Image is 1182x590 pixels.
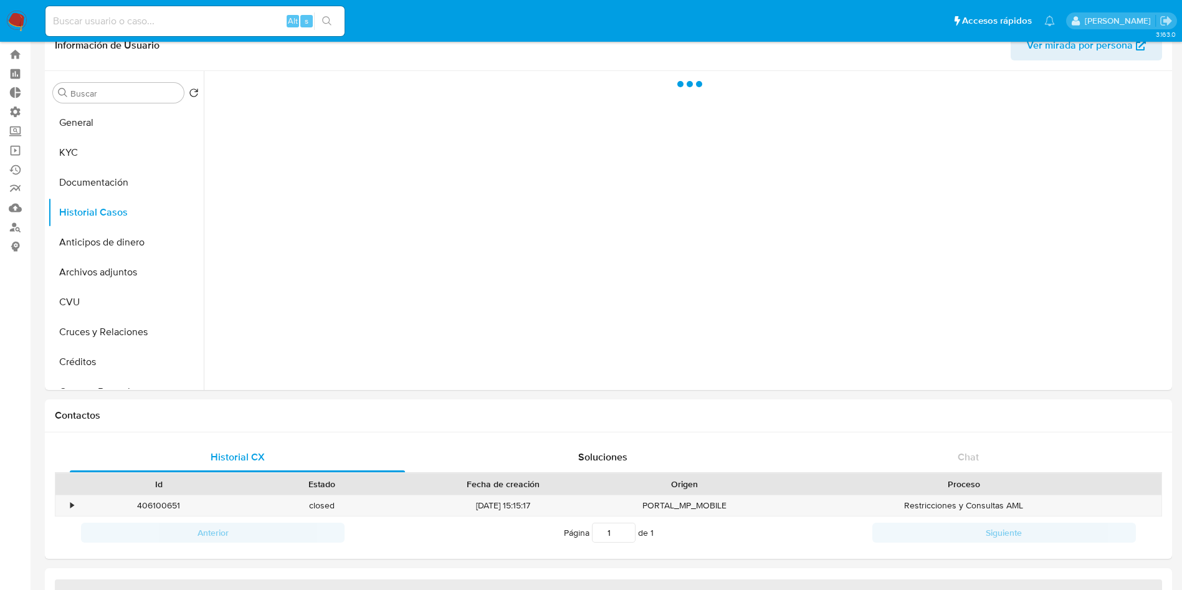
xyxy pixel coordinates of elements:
[314,12,340,30] button: search-icon
[48,197,204,227] button: Historial Casos
[766,495,1161,516] div: Restricciones y Consultas AML
[211,450,265,464] span: Historial CX
[249,478,395,490] div: Estado
[775,478,1153,490] div: Proceso
[612,478,758,490] div: Origen
[55,39,160,52] h1: Información de Usuario
[958,450,979,464] span: Chat
[55,409,1162,422] h1: Contactos
[1027,31,1133,60] span: Ver mirada por persona
[70,500,74,511] div: •
[412,478,594,490] div: Fecha de creación
[48,227,204,257] button: Anticipos de dinero
[189,88,199,102] button: Volver al orden por defecto
[48,108,204,138] button: General
[48,257,204,287] button: Archivos adjuntos
[1044,16,1055,26] a: Notificaciones
[45,13,345,29] input: Buscar usuario o caso...
[1156,29,1176,39] span: 3.163.0
[70,88,179,99] input: Buscar
[872,523,1136,543] button: Siguiente
[241,495,404,516] div: closed
[1160,14,1173,27] a: Salir
[58,88,68,98] button: Buscar
[86,478,232,490] div: Id
[77,495,241,516] div: 406100651
[81,523,345,543] button: Anterior
[1011,31,1162,60] button: Ver mirada por persona
[305,15,308,27] span: s
[48,347,204,377] button: Créditos
[564,523,654,543] span: Página de
[404,495,603,516] div: [DATE] 15:15:17
[48,138,204,168] button: KYC
[48,168,204,197] button: Documentación
[48,377,204,407] button: Cuentas Bancarias
[288,15,298,27] span: Alt
[48,287,204,317] button: CVU
[651,526,654,539] span: 1
[603,495,766,516] div: PORTAL_MP_MOBILE
[48,317,204,347] button: Cruces y Relaciones
[578,450,627,464] span: Soluciones
[962,14,1032,27] span: Accesos rápidos
[1085,15,1155,27] p: gustavo.deseta@mercadolibre.com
